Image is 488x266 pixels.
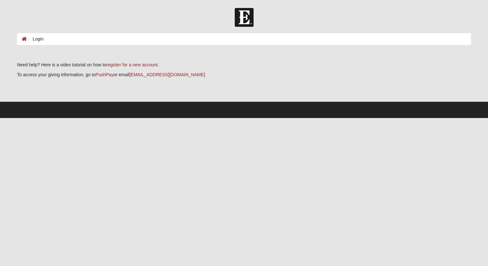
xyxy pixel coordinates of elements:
a: [EMAIL_ADDRESS][DOMAIN_NAME] [129,72,205,77]
li: Login [27,36,43,42]
p: To access your giving information, go to or email [17,71,471,78]
img: Church of Eleven22 Logo [235,8,254,27]
a: PushPay [95,72,113,77]
p: Need help? Here is a video tutorial on how to . [17,62,471,68]
a: register for a new account [106,62,158,67]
